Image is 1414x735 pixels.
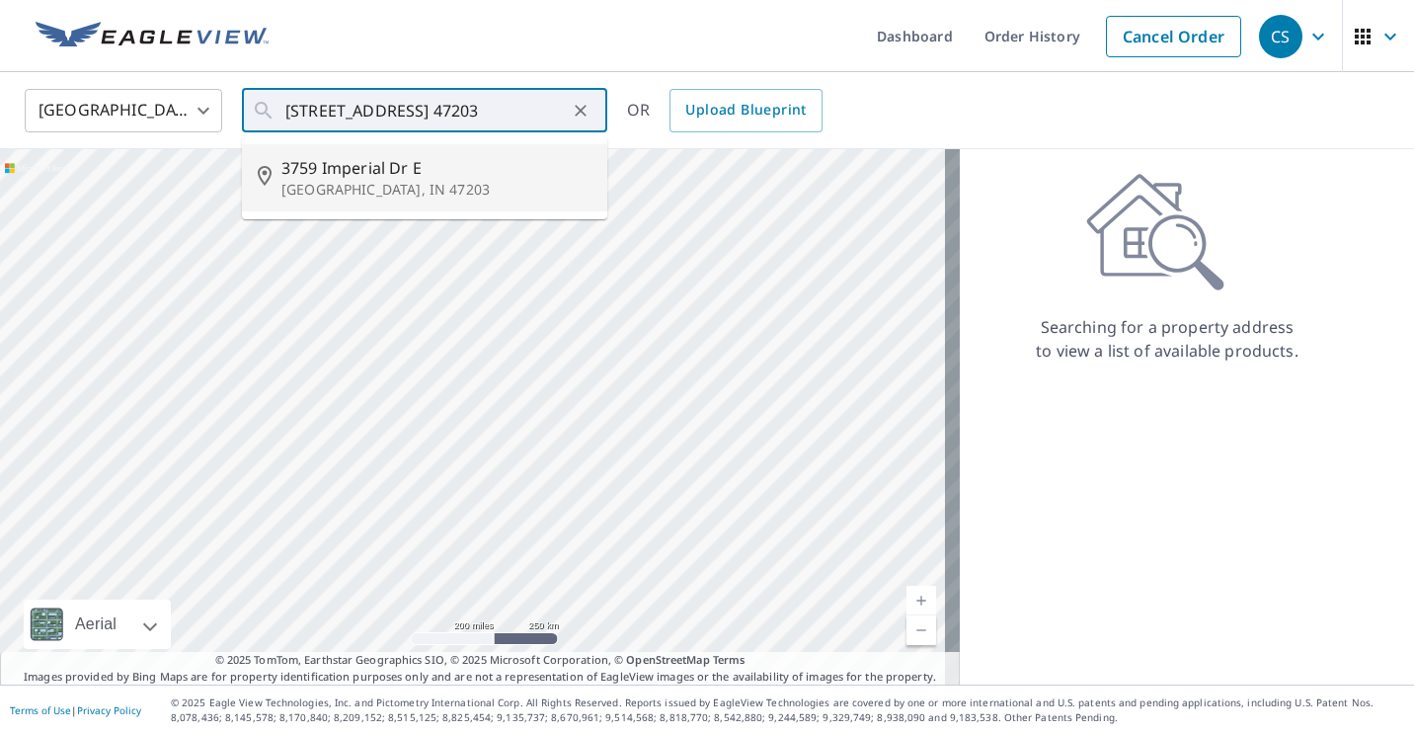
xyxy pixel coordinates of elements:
p: © 2025 Eagle View Technologies, Inc. and Pictometry International Corp. All Rights Reserved. Repo... [171,695,1404,725]
div: CS [1259,15,1302,58]
div: Aerial [24,600,171,649]
div: Aerial [69,600,122,649]
a: Current Level 5, Zoom In [906,586,936,615]
div: [GEOGRAPHIC_DATA] [25,83,222,138]
span: © 2025 TomTom, Earthstar Geographics SIO, © 2025 Microsoft Corporation, © [215,652,746,669]
a: Cancel Order [1106,16,1241,57]
p: Searching for a property address to view a list of available products. [1035,315,1299,363]
a: Upload Blueprint [669,89,822,132]
span: Upload Blueprint [685,98,806,122]
p: | [10,704,141,716]
a: Terms [713,652,746,667]
input: Search by address or latitude-longitude [285,83,567,138]
a: Privacy Policy [77,703,141,717]
p: [GEOGRAPHIC_DATA], IN 47203 [281,180,591,200]
span: 3759 Imperial Dr E [281,156,591,180]
a: Terms of Use [10,703,71,717]
button: Clear [567,97,594,124]
img: EV Logo [36,22,269,51]
div: OR [627,89,823,132]
a: Current Level 5, Zoom Out [906,615,936,645]
a: OpenStreetMap [626,652,709,667]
